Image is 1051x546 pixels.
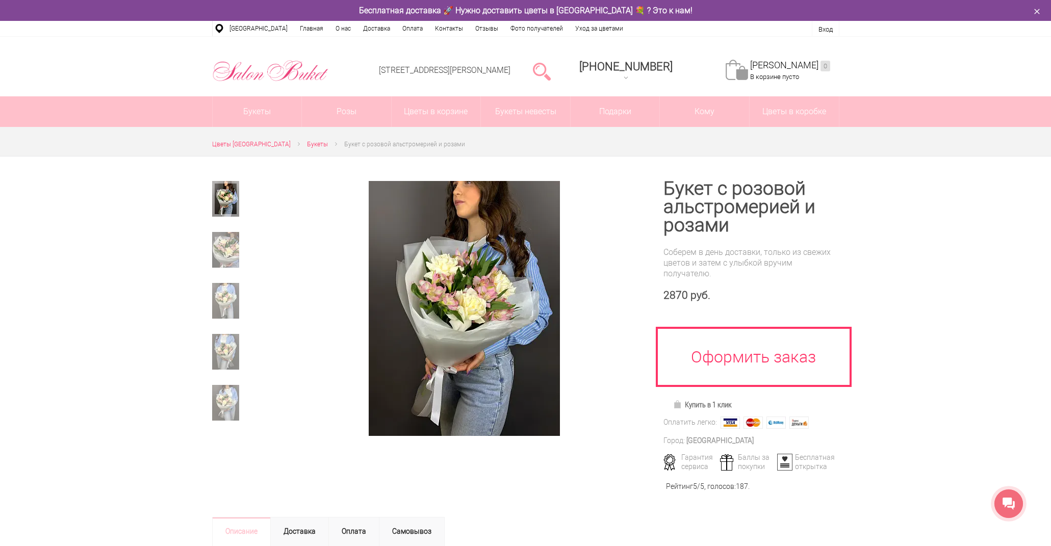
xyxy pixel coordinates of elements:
a: Розы [302,96,391,127]
a: Вход [818,25,833,33]
span: [PHONE_NUMBER] [579,60,673,73]
div: 2870 руб. [663,289,839,302]
a: Уход за цветами [569,21,629,36]
a: Оформить заказ [656,327,852,387]
a: Контакты [429,21,469,36]
a: Оплата [396,21,429,36]
div: Рейтинг /5, голосов: . [666,481,750,492]
a: [PHONE_NUMBER] [573,57,679,86]
a: Фото получателей [504,21,569,36]
img: MasterCard [744,417,763,429]
a: Доставка [357,21,396,36]
div: Бесплатная доставка 🚀 Нужно доставить цветы в [GEOGRAPHIC_DATA] 💐 ? Это к нам! [204,5,847,16]
div: Бесплатная открытка [774,453,832,471]
span: В корзине пусто [750,73,799,81]
span: Букеты [307,141,328,148]
div: Город: [663,435,685,446]
a: Букеты [307,139,328,150]
div: Оплатить легко: [663,417,717,428]
span: Букет с розовой альстромерией и розами [344,141,465,148]
a: Подарки [571,96,660,127]
ins: 0 [821,61,830,71]
a: Главная [294,21,329,36]
a: [PERSON_NAME] [750,60,830,71]
span: 5 [693,482,697,490]
a: [GEOGRAPHIC_DATA] [223,21,294,36]
a: Отзывы [469,21,504,36]
div: Соберем в день доставки, только из свежих цветов и затем с улыбкой вручим получателю. [663,247,839,279]
img: Цветы Нижний Новгород [212,58,329,84]
img: Webmoney [766,417,786,429]
div: Баллы за покупки [716,453,775,471]
img: Купить в 1 клик [673,400,685,408]
img: Яндекс Деньги [789,417,809,429]
a: [STREET_ADDRESS][PERSON_NAME] [379,65,510,75]
a: Букеты [213,96,302,127]
a: Цветы [GEOGRAPHIC_DATA] [212,139,291,150]
img: Букет с розовой альстромерией и розами [369,181,560,436]
span: 187 [736,482,748,490]
a: Цветы в корзине [392,96,481,127]
div: [GEOGRAPHIC_DATA] [686,435,754,446]
img: Visa [721,417,740,429]
div: Гарантия сервиса [660,453,719,471]
span: Кому [660,96,749,127]
a: Цветы в коробке [750,96,839,127]
span: Цветы [GEOGRAPHIC_DATA] [212,141,291,148]
a: Увеличить [290,181,639,436]
a: Букеты невесты [481,96,570,127]
a: О нас [329,21,357,36]
h1: Букет с розовой альстромерией и розами [663,179,839,235]
a: Купить в 1 клик [669,398,736,412]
